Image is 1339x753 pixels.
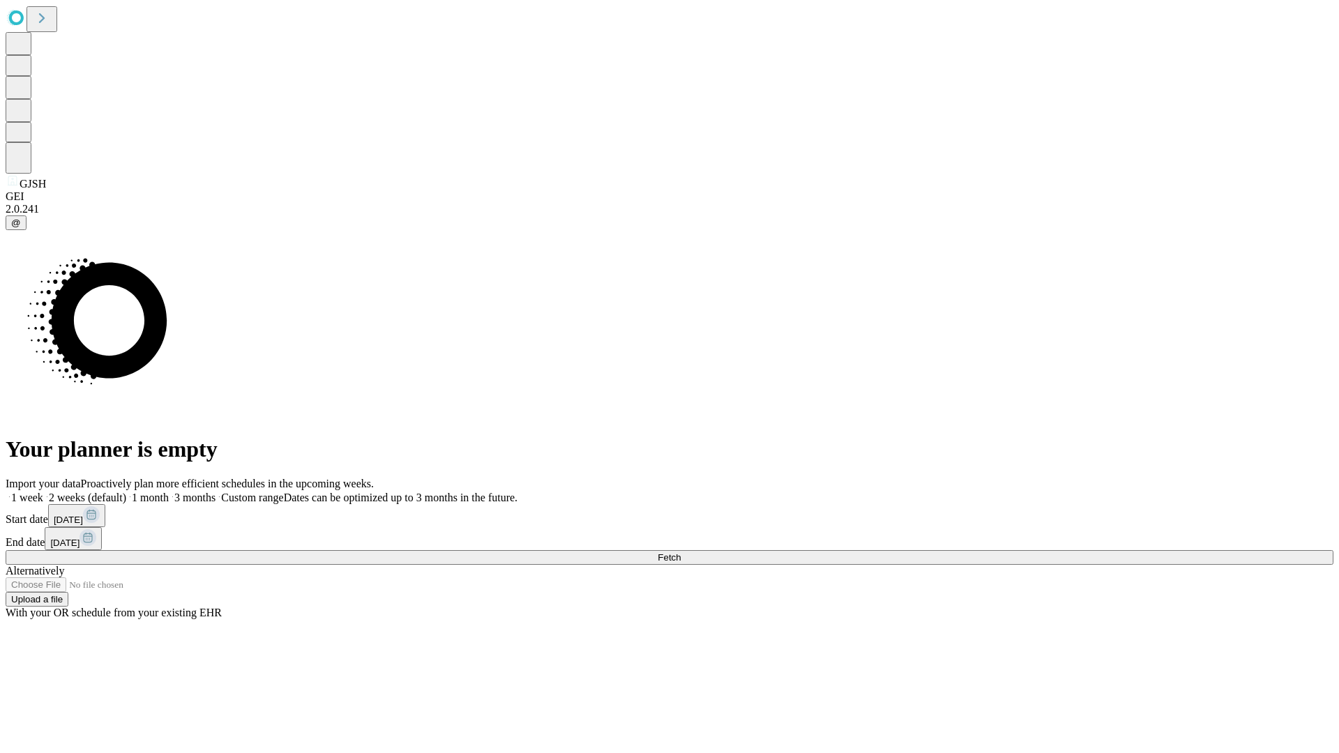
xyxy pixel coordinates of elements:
div: Start date [6,504,1333,527]
span: [DATE] [54,515,83,525]
span: Dates can be optimized up to 3 months in the future. [284,492,517,503]
div: 2.0.241 [6,203,1333,215]
span: Alternatively [6,565,64,577]
button: @ [6,215,27,230]
span: Proactively plan more efficient schedules in the upcoming weeks. [81,478,374,489]
span: 1 month [132,492,169,503]
span: @ [11,218,21,228]
span: With your OR schedule from your existing EHR [6,607,222,618]
span: 2 weeks (default) [49,492,126,503]
span: Custom range [221,492,283,503]
h1: Your planner is empty [6,436,1333,462]
div: GEI [6,190,1333,203]
button: [DATE] [45,527,102,550]
span: 3 months [174,492,215,503]
button: [DATE] [48,504,105,527]
button: Fetch [6,550,1333,565]
span: [DATE] [50,538,80,548]
button: Upload a file [6,592,68,607]
span: 1 week [11,492,43,503]
span: Fetch [658,552,681,563]
span: GJSH [20,178,46,190]
div: End date [6,527,1333,550]
span: Import your data [6,478,81,489]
